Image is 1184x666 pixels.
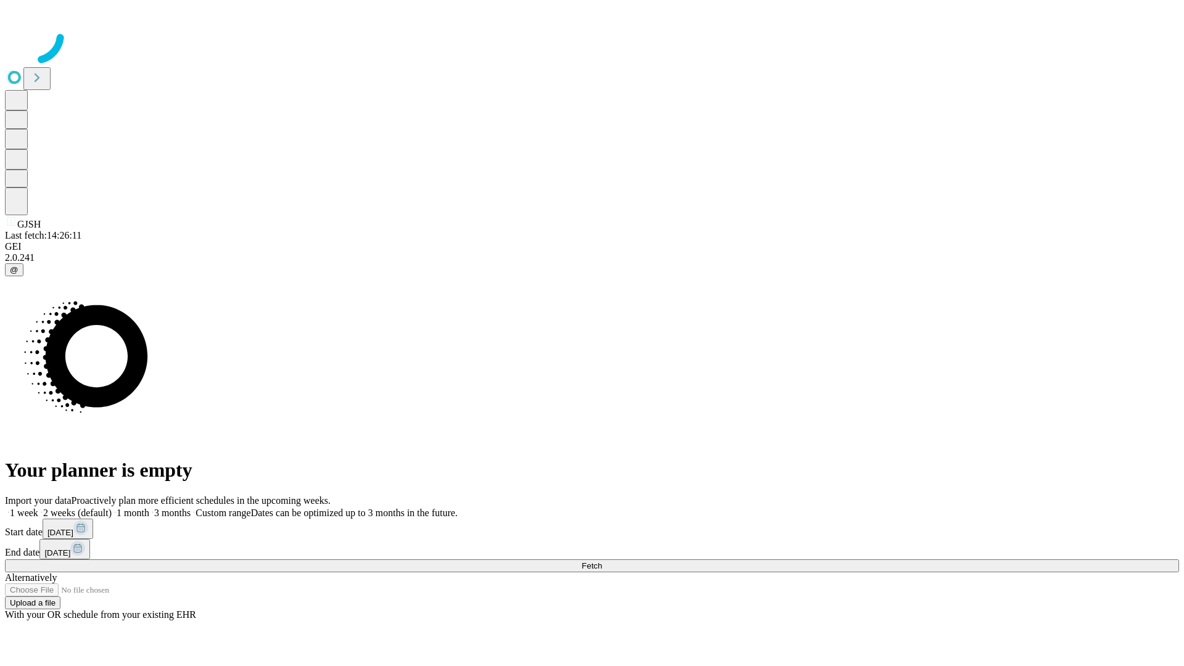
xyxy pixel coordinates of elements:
[47,528,73,537] span: [DATE]
[44,548,70,557] span: [DATE]
[72,495,331,506] span: Proactively plan more efficient schedules in the upcoming weeks.
[251,508,458,518] span: Dates can be optimized up to 3 months in the future.
[5,230,81,240] span: Last fetch: 14:26:11
[5,495,72,506] span: Import your data
[5,241,1179,252] div: GEI
[43,508,112,518] span: 2 weeks (default)
[43,519,93,539] button: [DATE]
[17,219,41,229] span: GJSH
[5,459,1179,482] h1: Your planner is empty
[117,508,149,518] span: 1 month
[582,561,602,570] span: Fetch
[10,265,18,274] span: @
[5,519,1179,539] div: Start date
[154,508,191,518] span: 3 months
[10,508,38,518] span: 1 week
[5,572,57,583] span: Alternatively
[5,263,23,276] button: @
[5,596,60,609] button: Upload a file
[195,508,250,518] span: Custom range
[5,559,1179,572] button: Fetch
[39,539,90,559] button: [DATE]
[5,609,196,620] span: With your OR schedule from your existing EHR
[5,539,1179,559] div: End date
[5,252,1179,263] div: 2.0.241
